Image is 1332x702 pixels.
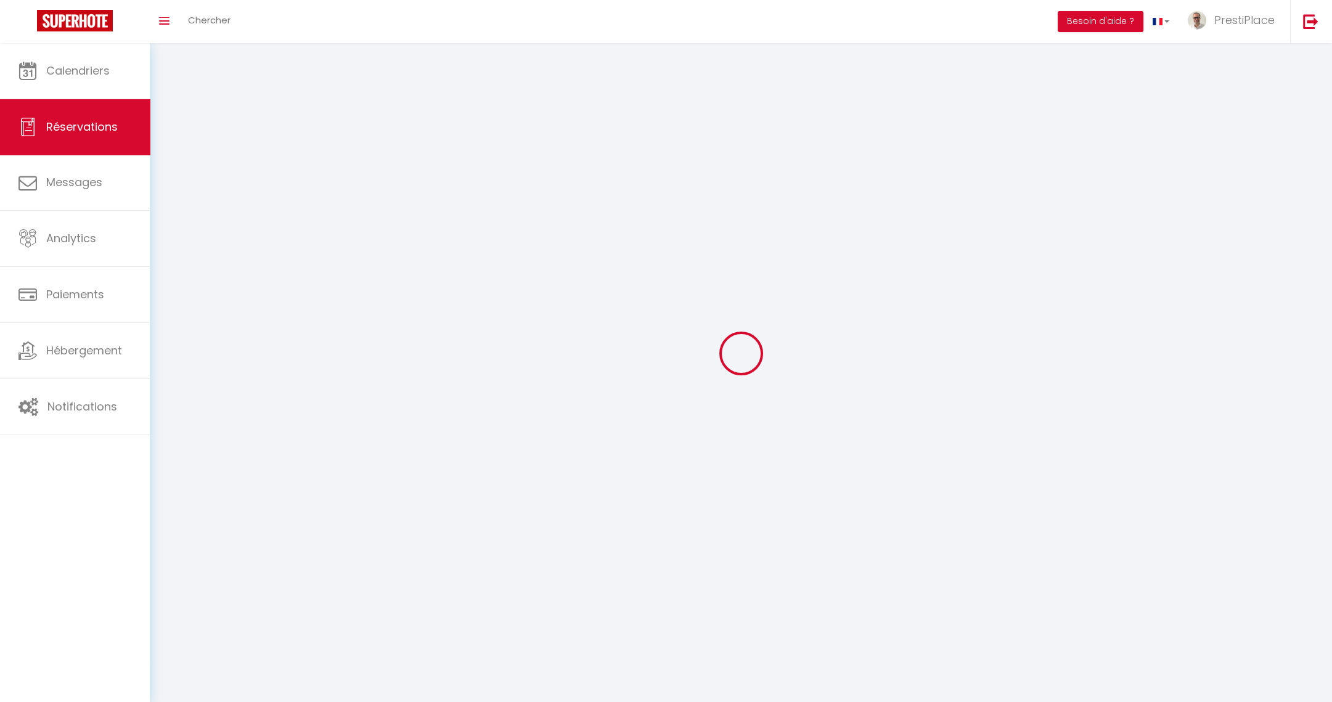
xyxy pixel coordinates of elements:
[1303,14,1318,29] img: logout
[37,10,113,31] img: Super Booking
[46,231,96,246] span: Analytics
[1058,11,1143,32] button: Besoin d'aide ?
[1214,12,1275,28] span: PrestiPlace
[46,174,102,190] span: Messages
[47,399,117,414] span: Notifications
[46,343,122,358] span: Hébergement
[46,287,104,302] span: Paiements
[1188,11,1206,30] img: ...
[46,119,118,134] span: Réservations
[188,14,231,27] span: Chercher
[46,63,110,78] span: Calendriers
